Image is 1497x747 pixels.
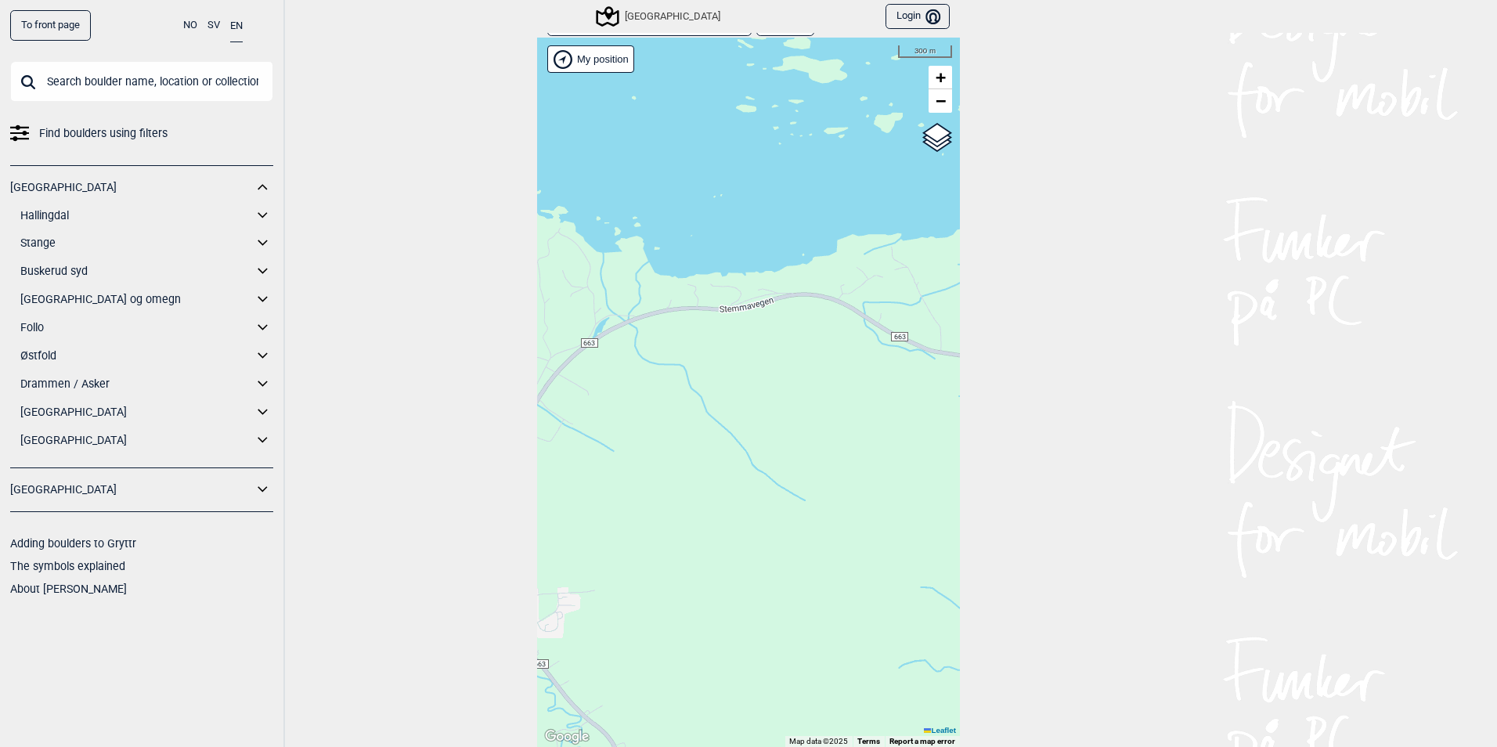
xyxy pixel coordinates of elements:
[20,232,253,254] a: Stange
[183,10,197,41] button: NO
[541,727,593,747] img: Google
[207,10,220,41] button: SV
[20,288,253,311] a: [GEOGRAPHIC_DATA] og omegn
[547,45,634,73] div: Show my position
[541,727,593,747] a: Open this area in Google Maps (opens a new window)
[598,7,720,26] div: [GEOGRAPHIC_DATA]
[789,737,848,745] span: Map data ©2025
[20,316,253,339] a: Follo
[924,726,956,734] a: Leaflet
[898,45,952,58] div: 300 m
[10,560,125,572] a: The symbols explained
[39,122,168,145] span: Find boulders using filters
[929,89,952,113] a: Zoom out
[20,204,253,227] a: Hallingdal
[10,61,273,102] input: Search boulder name, location or collection
[230,10,243,42] button: EN
[889,737,955,745] a: Report a map error
[936,67,946,87] span: +
[886,4,950,30] button: Login
[10,583,127,595] a: About [PERSON_NAME]
[10,537,136,550] a: Adding boulders to Gryttr
[10,10,91,41] a: To front page
[10,478,253,501] a: [GEOGRAPHIC_DATA]
[20,401,253,424] a: [GEOGRAPHIC_DATA]
[10,122,273,145] a: Find boulders using filters
[20,373,253,395] a: Drammen / Asker
[20,345,253,367] a: Østfold
[20,260,253,283] a: Buskerud syd
[20,429,253,452] a: [GEOGRAPHIC_DATA]
[929,66,952,89] a: Zoom in
[857,737,880,745] a: Terms
[936,91,946,110] span: −
[922,121,952,155] a: Layers
[10,176,253,199] a: [GEOGRAPHIC_DATA]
